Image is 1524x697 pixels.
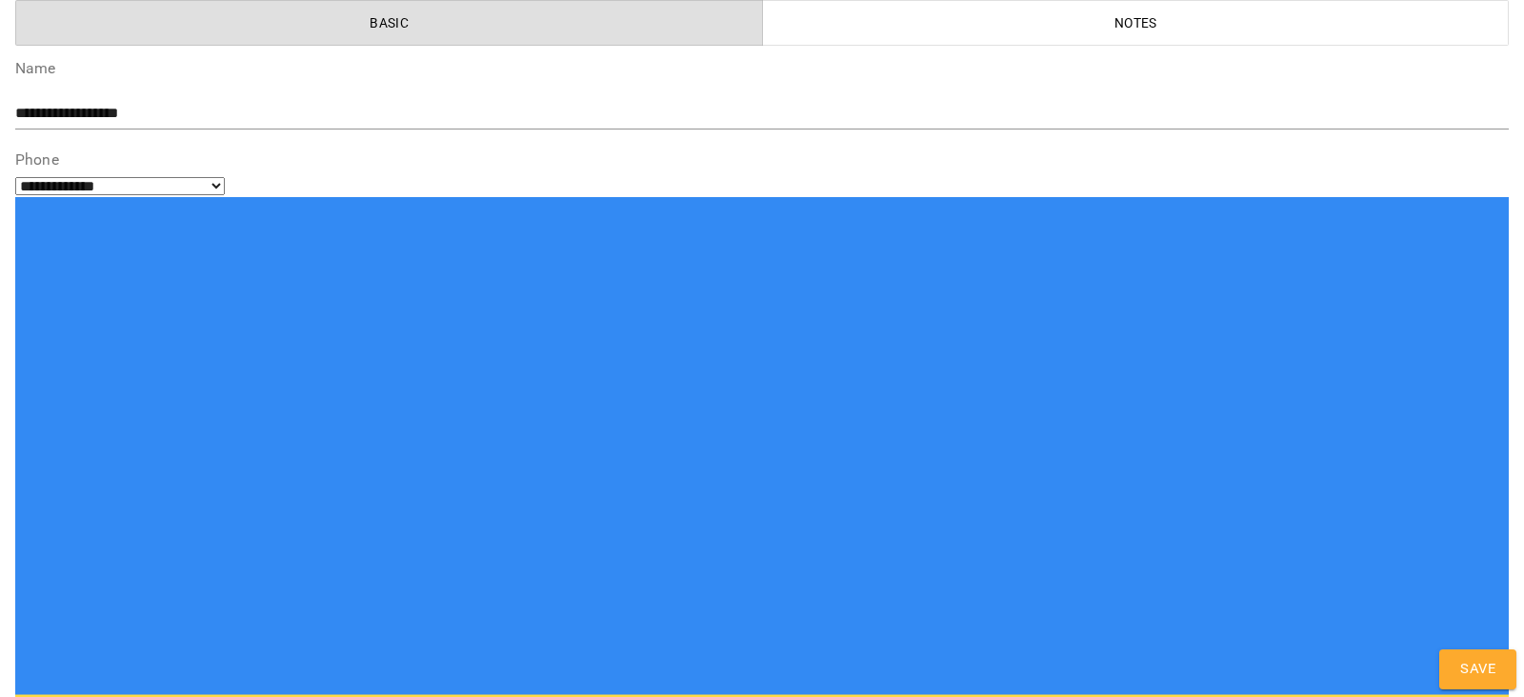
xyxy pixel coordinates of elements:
span: Save [1460,657,1495,682]
span: Basic [28,11,752,34]
label: Phone [15,152,1509,168]
button: Save [1439,649,1516,689]
span: Notes [774,11,1498,34]
select: Phone number country [15,177,225,195]
label: Name [15,61,1509,76]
